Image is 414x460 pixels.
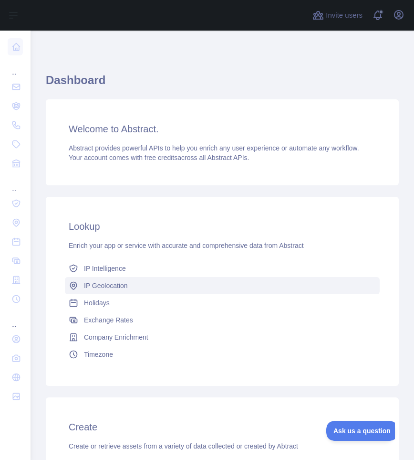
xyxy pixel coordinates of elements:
h3: Lookup [69,220,376,233]
a: IP Intelligence [65,260,380,277]
span: IP Intelligence [84,264,126,273]
span: free credits [145,154,177,161]
a: Holidays [65,294,380,311]
span: Abstract provides powerful APIs to help you enrich any user experience or automate any workflow. [69,144,359,152]
h3: Create [69,420,376,434]
span: IP Geolocation [84,281,128,290]
span: Create or retrieve assets from a variety of data collected or created by Abtract [69,442,298,450]
iframe: Toggle Customer Support [326,421,395,441]
div: ... [8,57,23,76]
a: Company Enrichment [65,329,380,346]
a: Exchange Rates [65,311,380,329]
span: Your account comes with across all Abstract APIs. [69,154,249,161]
span: Enrich your app or service with accurate and comprehensive data from Abstract [69,242,304,249]
span: Timezone [84,350,113,359]
button: Invite users [310,8,364,23]
span: Company Enrichment [84,332,148,342]
div: ... [8,310,23,329]
a: IP Geolocation [65,277,380,294]
span: Invite users [326,10,362,21]
span: Exchange Rates [84,315,133,325]
a: Timezone [65,346,380,363]
div: ... [8,174,23,193]
h3: Welcome to Abstract. [69,122,376,136]
h1: Dashboard [46,73,399,96]
span: Holidays [84,298,110,308]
